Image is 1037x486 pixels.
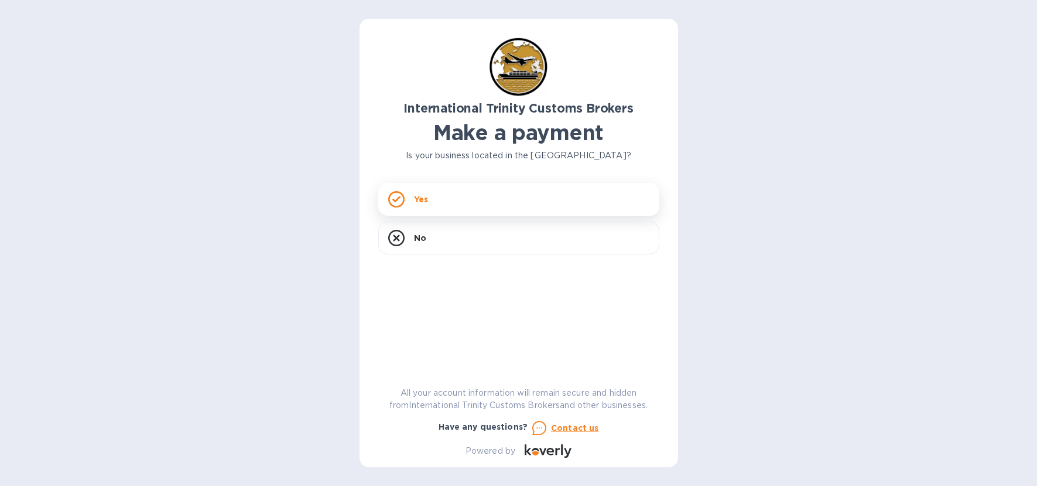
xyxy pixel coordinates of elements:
[378,387,659,412] p: All your account information will remain secure and hidden from International Trinity Customs Bro...
[414,193,428,205] p: Yes
[414,232,426,244] p: No
[403,101,634,115] b: International Trinity Customs Brokers
[439,422,528,431] b: Have any questions?
[551,423,599,433] u: Contact us
[378,120,659,145] h1: Make a payment
[378,149,659,162] p: Is your business located in the [GEOGRAPHIC_DATA]?
[466,445,515,457] p: Powered by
